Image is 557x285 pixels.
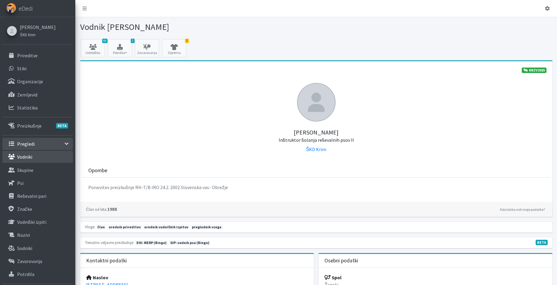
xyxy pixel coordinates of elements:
p: Statistika [17,105,38,111]
p: Potrdila [17,271,34,277]
small: Član od leta: [86,207,107,212]
p: Reševalni pari [17,193,46,199]
span: 66 [102,39,108,43]
p: Stiki [17,65,27,71]
span: Naslednja preizkušnja: jesen 2027 [169,240,211,245]
a: Stiki [2,62,73,74]
span: urednik prireditev [107,224,142,230]
strong: 1988 [86,206,117,212]
p: Vodniki [17,154,32,160]
a: Reševalni pari [2,190,73,202]
p: Organizacije [17,78,43,84]
span: 2 [131,39,135,43]
a: Prireditve [2,49,73,62]
a: Potrdila [2,268,73,280]
a: Sodniki [2,242,73,254]
a: Zemljevid [2,89,73,101]
button: 2 Potrdila [108,39,132,57]
a: ŠKD Krim [20,31,56,38]
small: ŠKD Krim [20,32,36,37]
small: Inštruktor šolanja reševalnih psov II [279,137,354,143]
a: Statistika [2,102,73,114]
p: Pregledi [17,141,35,147]
a: Psi [2,177,73,189]
p: Preizkušnje [17,123,42,129]
a: Nazivi [2,229,73,241]
h5: [PERSON_NAME] [86,122,546,143]
a: KNZV2025 [522,68,546,73]
a: Vodniški izpiti [2,216,73,228]
h1: Vodnik [PERSON_NAME] [80,22,314,32]
h3: Osebni podatki [324,258,358,264]
span: BETA [56,123,68,128]
p: Ponovitev preizkušnje RH-T/B IRO 24.2. 2002 Slovenska vas- Obrežje [88,184,544,191]
span: Naslednja preizkušnja: jesen 2025 [135,240,168,245]
p: Vodniški izpiti [17,219,46,225]
p: Prireditve [17,52,38,59]
p: Zemljevid [17,92,37,98]
img: eDedi [6,3,16,13]
a: PreizkušnjeBETA [2,120,73,132]
small: Vloge: [85,224,95,229]
span: preglednik vsega [191,224,223,230]
small: Trenutno veljavne preizkušnje: [85,240,134,245]
span: V fazi razvoja [536,240,548,245]
strong: Spol [324,274,342,280]
p: Značke [17,206,32,212]
strong: Naslov [86,274,108,280]
p: Skupine [17,167,33,173]
span: član [96,224,106,230]
p: Sodniki [17,245,32,251]
a: Zavarovanja [135,39,159,57]
a: Zavarovanja [2,255,73,267]
p: Nazivi [17,232,30,238]
a: Organizacije [2,75,73,87]
h3: Kontaktni podatki [86,258,127,264]
a: Značke [2,203,73,215]
a: ŠKD Krim [306,146,327,152]
span: 3 [185,39,189,43]
a: Kdo lahko vidi moje podatke? [499,206,546,213]
a: [PERSON_NAME] [20,24,56,31]
span: urednik vodniških izpitov [143,224,189,230]
a: 66 Udeležba [81,39,105,57]
p: Zavarovanja [17,258,42,264]
h3: Opombe [88,167,107,174]
a: 3 Oprema [162,39,186,57]
span: eDedi [19,4,33,13]
a: Vodniki [2,151,73,163]
a: Skupine [2,164,73,176]
a: Pregledi [2,138,73,150]
p: Psi [17,180,23,186]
